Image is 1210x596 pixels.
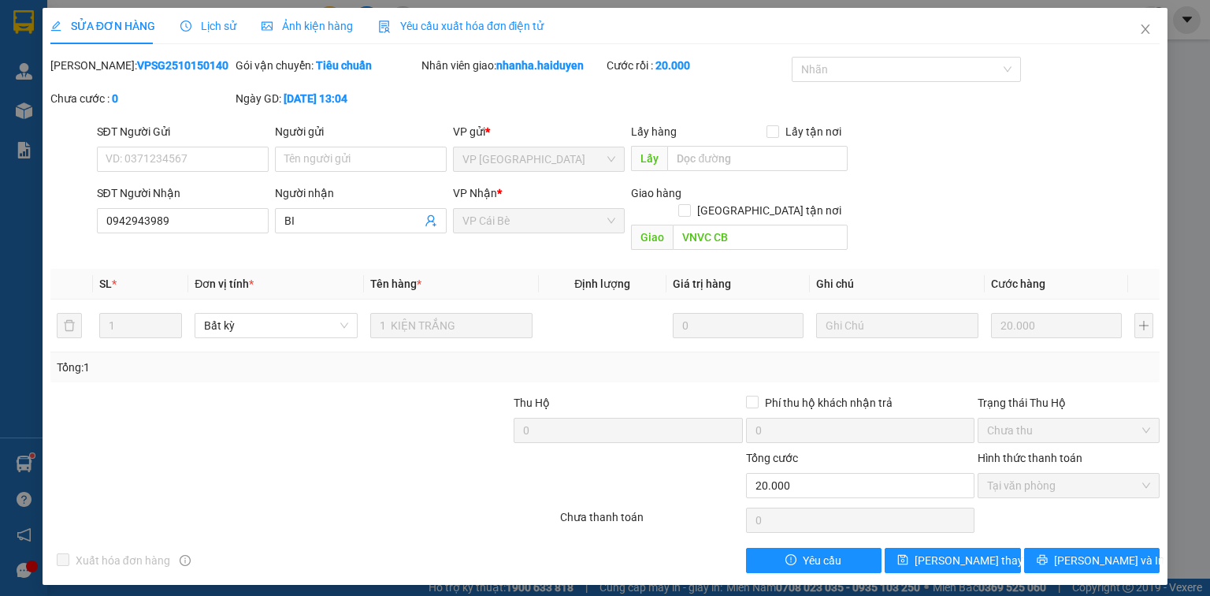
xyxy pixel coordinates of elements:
[370,313,533,338] input: VD: Bàn, Ghế
[284,92,347,105] b: [DATE] 13:04
[453,123,625,140] div: VP gửi
[1123,8,1167,52] button: Close
[1054,552,1164,569] span: [PERSON_NAME] và In
[180,20,236,32] span: Lịch sử
[885,548,1021,573] button: save[PERSON_NAME] thay đổi
[275,184,447,202] div: Người nhận
[57,359,468,376] div: Tổng: 1
[816,313,978,338] input: Ghi Chú
[370,278,421,290] span: Tên hàng
[987,474,1150,497] span: Tại văn phòng
[378,20,391,33] img: icon
[1024,548,1160,573] button: printer[PERSON_NAME] và In
[204,314,347,337] span: Bất kỳ
[514,397,550,409] span: Thu Hộ
[759,394,899,412] span: Phí thu hộ khách nhận trả
[631,125,677,138] span: Lấy hàng
[631,146,667,171] span: Lấy
[746,452,798,464] span: Tổng cước
[137,59,228,72] b: VPSG2510150140
[574,278,630,290] span: Định lượng
[50,57,232,74] div: [PERSON_NAME]:
[779,123,848,140] span: Lấy tận nơi
[655,59,690,72] b: 20.000
[991,278,1045,290] span: Cước hàng
[425,214,437,227] span: user-add
[1139,23,1152,35] span: close
[262,20,353,32] span: Ảnh kiện hàng
[99,278,112,290] span: SL
[275,123,447,140] div: Người gửi
[462,209,615,233] span: VP Cái Bè
[195,278,254,290] span: Đơn vị tính
[50,20,155,32] span: SỬA ĐƠN HÀNG
[978,452,1082,464] label: Hình thức thanh toán
[987,419,1150,442] span: Chưa thu
[785,554,796,567] span: exclamation-circle
[453,187,497,199] span: VP Nhận
[559,508,744,536] div: Chưa thanh toán
[607,57,789,74] div: Cước rồi :
[421,57,603,74] div: Nhân viên giao:
[496,59,584,72] b: nhanha.haiduyen
[57,313,82,338] button: delete
[378,20,544,32] span: Yêu cầu xuất hóa đơn điện tử
[810,269,985,300] th: Ghi chú
[1134,313,1153,338] button: plus
[180,555,191,566] span: info-circle
[236,57,418,74] div: Gói vận chuyển:
[462,147,615,171] span: VP Sài Gòn
[1037,554,1048,567] span: printer
[97,123,269,140] div: SĐT Người Gửi
[631,225,673,250] span: Giao
[667,146,848,171] input: Dọc đường
[691,202,848,219] span: [GEOGRAPHIC_DATA] tận nơi
[180,20,191,32] span: clock-circle
[673,278,731,290] span: Giá trị hàng
[631,187,681,199] span: Giao hàng
[897,554,908,567] span: save
[112,92,118,105] b: 0
[978,394,1160,412] div: Trạng thái Thu Hộ
[915,552,1041,569] span: [PERSON_NAME] thay đổi
[673,313,804,338] input: 0
[673,225,848,250] input: Dọc đường
[316,59,372,72] b: Tiêu chuẩn
[69,552,176,569] span: Xuất hóa đơn hàng
[262,20,273,32] span: picture
[991,313,1122,338] input: 0
[50,90,232,107] div: Chưa cước :
[803,552,841,569] span: Yêu cầu
[50,20,61,32] span: edit
[746,548,882,573] button: exclamation-circleYêu cầu
[236,90,418,107] div: Ngày GD:
[97,184,269,202] div: SĐT Người Nhận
